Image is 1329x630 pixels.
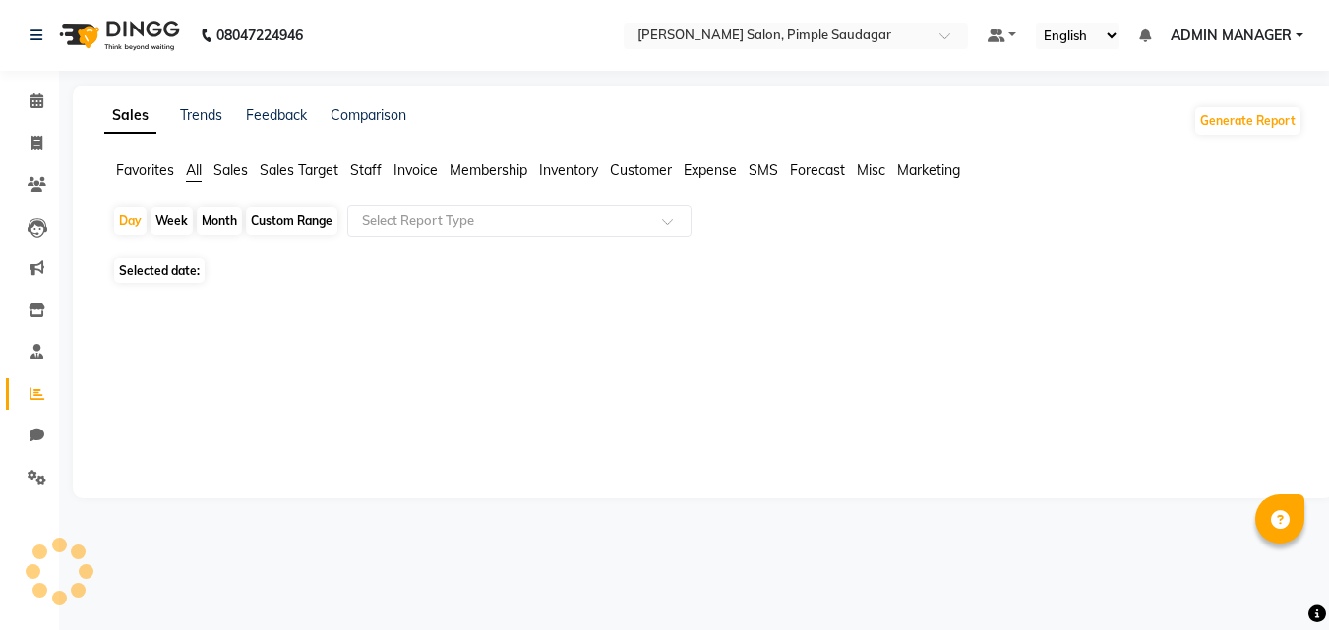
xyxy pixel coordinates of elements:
span: Invoice [393,161,438,179]
div: Custom Range [246,207,337,235]
span: Customer [610,161,672,179]
div: Month [197,207,242,235]
div: Week [151,207,193,235]
span: Membership [450,161,527,179]
span: Marketing [897,161,960,179]
span: Staff [350,161,382,179]
span: Misc [857,161,885,179]
a: Trends [180,106,222,124]
button: Generate Report [1195,107,1300,135]
a: Feedback [246,106,307,124]
img: logo [50,8,185,63]
a: Sales [104,98,156,134]
span: Inventory [539,161,598,179]
span: Favorites [116,161,174,179]
span: Expense [684,161,737,179]
span: All [186,161,202,179]
span: ADMIN MANAGER [1171,26,1292,46]
span: Sales Target [260,161,338,179]
span: Sales [213,161,248,179]
div: Day [114,207,147,235]
span: Forecast [790,161,845,179]
span: Selected date: [114,258,205,283]
a: Comparison [331,106,406,124]
b: 08047224946 [216,8,303,63]
span: SMS [749,161,778,179]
